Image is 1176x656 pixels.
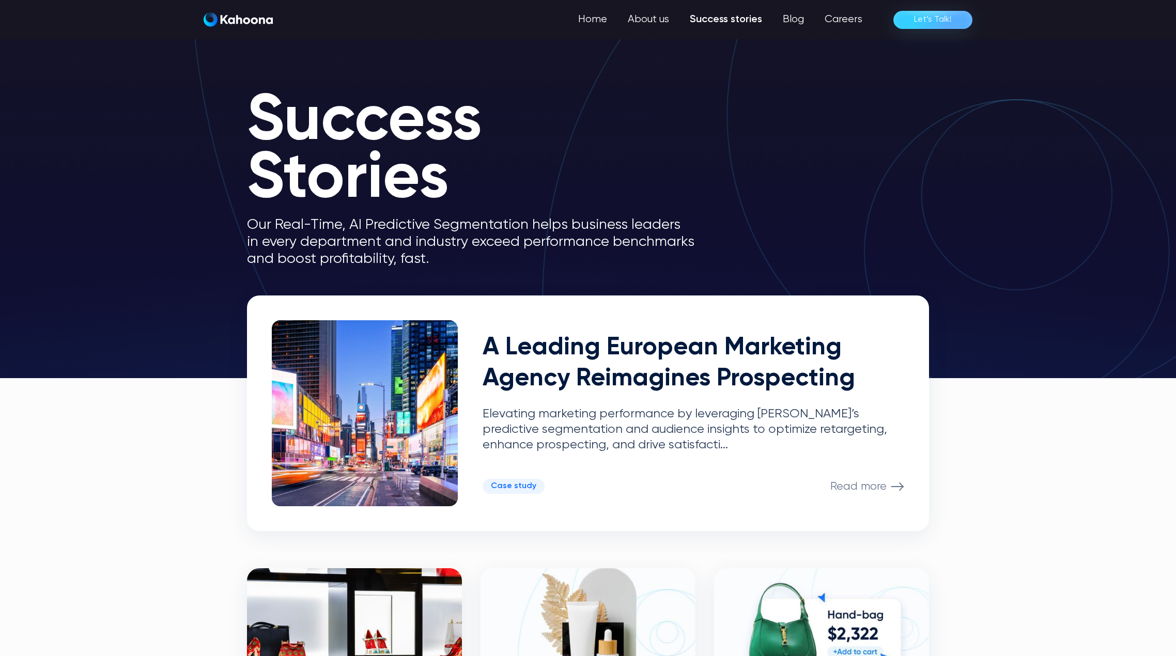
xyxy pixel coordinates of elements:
[679,9,772,30] a: Success stories
[204,12,273,27] img: Kahoona logo white
[247,295,929,531] a: A Leading European Marketing Agency Reimagines ProspectingElevating marketing performance by leve...
[483,333,904,394] h2: A Leading European Marketing Agency Reimagines Prospecting
[893,11,972,29] a: Let’s Talk!
[814,9,873,30] a: Careers
[772,9,814,30] a: Blog
[491,481,536,491] div: Case study
[914,11,952,28] div: Let’s Talk!
[617,9,679,30] a: About us
[483,407,904,452] p: Elevating marketing performance by leveraging [PERSON_NAME]’s predictive segmentation and audienc...
[830,480,887,493] p: Read more
[247,93,712,208] h1: Success Stories
[247,216,712,268] p: Our Real-Time, AI Predictive Segmentation helps business leaders in every department and industry...
[568,9,617,30] a: Home
[204,12,273,27] a: home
